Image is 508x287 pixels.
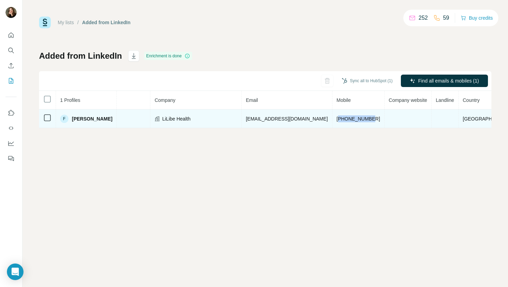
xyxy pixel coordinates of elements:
[246,116,328,122] span: [EMAIL_ADDRESS][DOMAIN_NAME]
[162,115,190,122] span: LiLibe Health
[463,97,480,103] span: Country
[418,77,479,84] span: Find all emails & mobiles (1)
[418,14,428,22] p: 252
[461,13,493,23] button: Buy credits
[77,19,79,26] li: /
[6,107,17,119] button: Use Surfe on LinkedIn
[6,137,17,150] button: Dashboard
[60,97,80,103] span: 1 Profiles
[389,97,427,103] span: Company website
[60,115,68,123] div: F
[6,7,17,18] img: Avatar
[6,59,17,72] button: Enrich CSV
[154,97,175,103] span: Company
[6,75,17,87] button: My lists
[6,152,17,165] button: Feedback
[6,122,17,134] button: Use Surfe API
[72,115,112,122] span: [PERSON_NAME]
[39,17,51,28] img: Surfe Logo
[39,50,122,61] h1: Added from LinkedIn
[337,76,397,86] button: Sync all to HubSpot (1)
[6,29,17,41] button: Quick start
[337,97,351,103] span: Mobile
[246,97,258,103] span: Email
[58,20,74,25] a: My lists
[436,97,454,103] span: Landline
[144,52,192,60] div: Enrichment is done
[337,116,380,122] span: [PHONE_NUMBER]
[6,44,17,57] button: Search
[401,75,488,87] button: Find all emails & mobiles (1)
[82,19,131,26] div: Added from LinkedIn
[443,14,449,22] p: 59
[7,264,23,280] div: Open Intercom Messenger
